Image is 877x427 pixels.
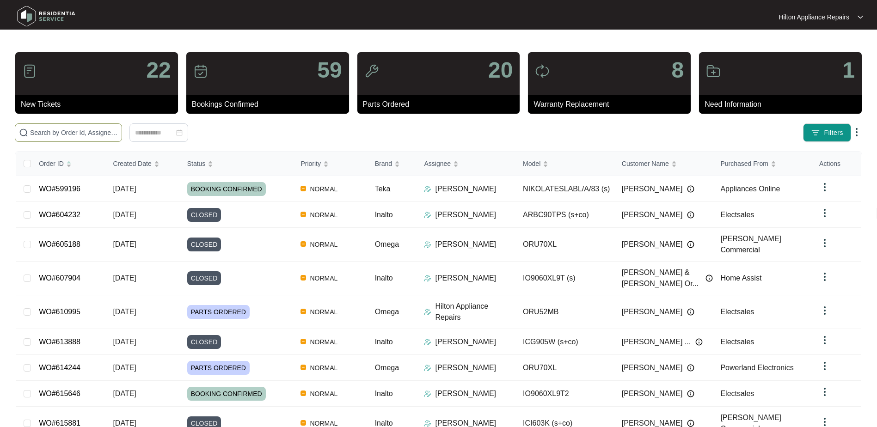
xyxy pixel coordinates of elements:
span: [DATE] [113,364,136,372]
img: Vercel Logo [301,241,306,247]
p: [PERSON_NAME] [435,388,496,399]
p: Bookings Confirmed [192,99,349,110]
span: Inalto [375,419,393,427]
span: Omega [375,364,399,372]
img: Assigner Icon [424,364,431,372]
p: 20 [488,59,513,81]
img: icon [706,64,721,79]
th: Created Date [105,152,179,176]
span: Created Date [113,159,151,169]
span: [DATE] [113,338,136,346]
img: Assigner Icon [424,274,431,282]
a: WO#615646 [39,390,80,397]
span: [DATE] [113,390,136,397]
img: dropdown arrow [819,305,830,316]
a: WO#614244 [39,364,80,372]
td: ARBC90TPS (s+co) [515,202,614,228]
span: Model [523,159,540,169]
span: Powerland Electronics [720,364,793,372]
span: PARTS ORDERED [187,361,250,375]
span: NORMAL [306,336,341,348]
span: NORMAL [306,273,341,284]
td: IO9060XL9T (s) [515,262,614,295]
img: residentia service logo [14,2,79,30]
th: Priority [293,152,367,176]
img: Assigner Icon [424,390,431,397]
img: icon [193,64,208,79]
img: filter icon [811,128,820,137]
p: 22 [146,59,171,81]
img: Vercel Logo [301,212,306,217]
p: [PERSON_NAME] [435,239,496,250]
span: [PERSON_NAME] [622,388,683,399]
img: Vercel Logo [301,339,306,344]
span: [DATE] [113,185,136,193]
img: Assigner Icon [424,185,431,193]
span: Omega [375,240,399,248]
span: [DATE] [113,308,136,316]
span: [DATE] [113,240,136,248]
span: Inalto [375,338,393,346]
span: Assignee [424,159,451,169]
span: Filters [824,128,843,138]
img: dropdown arrow [819,335,830,346]
img: Info icon [687,364,694,372]
span: CLOSED [187,271,221,285]
img: Info icon [687,241,694,248]
img: Assigner Icon [424,308,431,316]
img: Assigner Icon [424,420,431,427]
span: NORMAL [306,183,341,195]
img: Assigner Icon [424,211,431,219]
td: ORU70XL [515,228,614,262]
span: Inalto [375,211,393,219]
a: WO#615881 [39,419,80,427]
img: Vercel Logo [301,275,306,281]
p: New Tickets [21,99,178,110]
img: Assigner Icon [424,338,431,346]
span: Status [187,159,206,169]
span: Electsales [720,308,754,316]
span: CLOSED [187,238,221,251]
span: Electsales [720,211,754,219]
span: Customer Name [622,159,669,169]
span: Home Assist [720,274,761,282]
img: Vercel Logo [301,420,306,426]
span: PARTS ORDERED [187,305,250,319]
img: icon [364,64,379,79]
td: ICG905W (s+co) [515,329,614,355]
td: ORU52MB [515,295,614,329]
img: dropdown arrow [819,207,830,219]
img: search-icon [19,128,28,137]
span: BOOKING CONFIRMED [187,387,266,401]
span: NORMAL [306,362,341,373]
span: [PERSON_NAME] Commercial [720,235,781,254]
span: [PERSON_NAME] [622,306,683,317]
span: CLOSED [187,335,221,349]
span: BOOKING CONFIRMED [187,182,266,196]
td: IO9060XL9T2 [515,381,614,407]
span: Teka [375,185,391,193]
span: [PERSON_NAME] [622,239,683,250]
p: Hilton Appliance Repairs [435,301,515,323]
span: Omega [375,308,399,316]
span: Purchased From [720,159,768,169]
span: NORMAL [306,209,341,220]
img: Vercel Logo [301,309,306,314]
span: NORMAL [306,306,341,317]
img: dropdown arrow [819,386,830,397]
img: Info icon [687,390,694,397]
p: Warranty Replacement [534,99,691,110]
span: Inalto [375,390,393,397]
span: [DATE] [113,419,136,427]
span: Appliances Online [720,185,780,193]
img: Info icon [687,308,694,316]
img: icon [535,64,550,79]
a: WO#607904 [39,274,80,282]
img: Info icon [687,211,694,219]
p: Hilton Appliance Repairs [779,12,849,22]
a: WO#610995 [39,308,80,316]
th: Status [180,152,294,176]
td: ORU70XL [515,355,614,381]
span: [PERSON_NAME] ... [622,336,691,348]
span: NORMAL [306,388,341,399]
